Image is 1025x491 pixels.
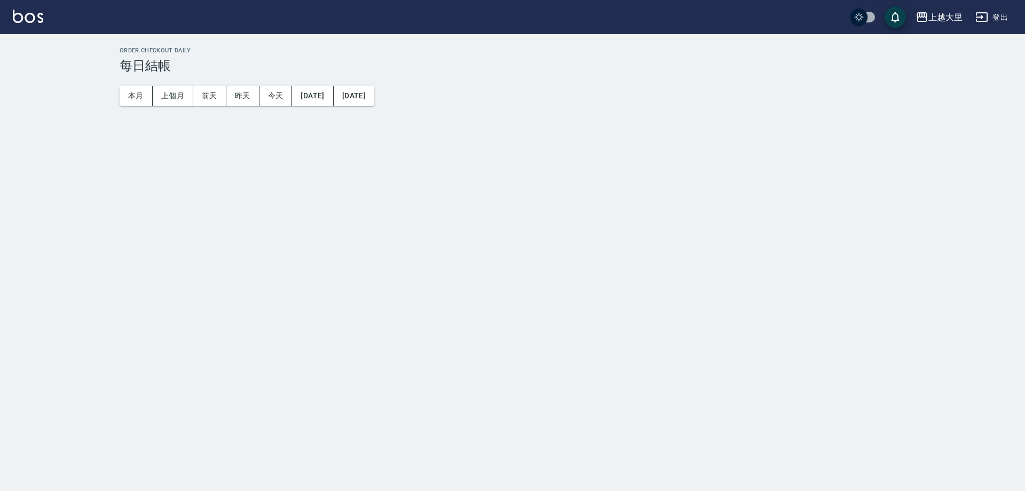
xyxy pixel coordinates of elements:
[292,86,333,106] button: [DATE]
[226,86,259,106] button: 昨天
[911,6,967,28] button: 上越大里
[13,10,43,23] img: Logo
[259,86,293,106] button: 今天
[334,86,374,106] button: [DATE]
[120,86,153,106] button: 本月
[193,86,226,106] button: 前天
[120,47,1012,54] h2: Order checkout daily
[928,11,963,24] div: 上越大里
[153,86,193,106] button: 上個月
[120,58,1012,73] h3: 每日結帳
[971,7,1012,27] button: 登出
[885,6,906,28] button: save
